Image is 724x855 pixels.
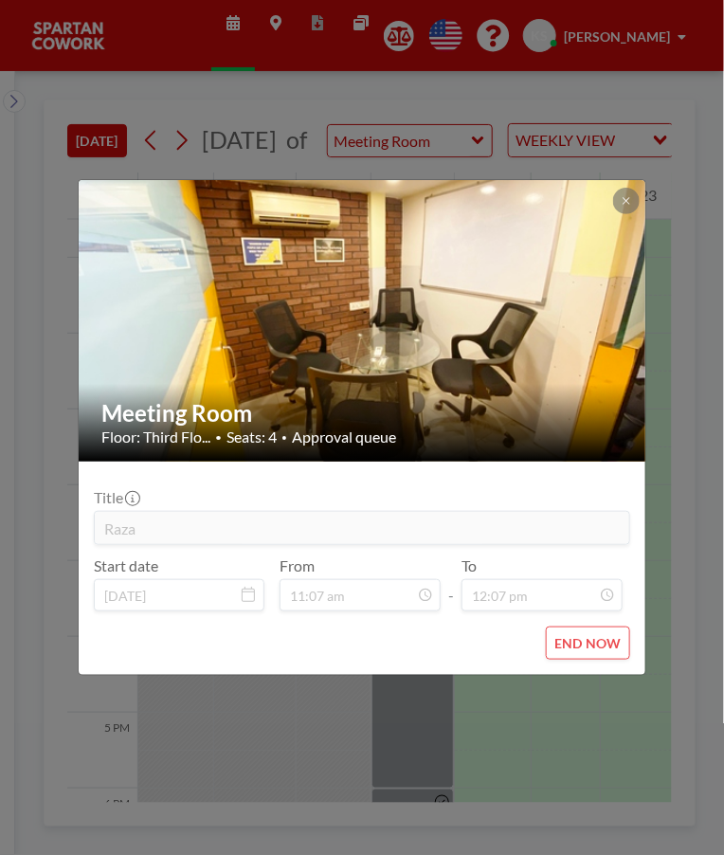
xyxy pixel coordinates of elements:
span: • [215,430,222,445]
h2: Meeting Room [101,399,624,427]
label: From [280,556,315,575]
img: 537.jpg [79,107,647,534]
input: Kuldeep's reservation [95,512,629,544]
span: Floor: Third Flo... [101,427,210,446]
label: Title [94,488,138,507]
button: END NOW [546,627,630,660]
label: Start date [94,556,158,575]
span: - [448,563,454,605]
span: Approval queue [292,427,396,446]
span: Seats: 4 [226,427,277,446]
label: To [462,556,477,575]
span: • [281,431,287,444]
